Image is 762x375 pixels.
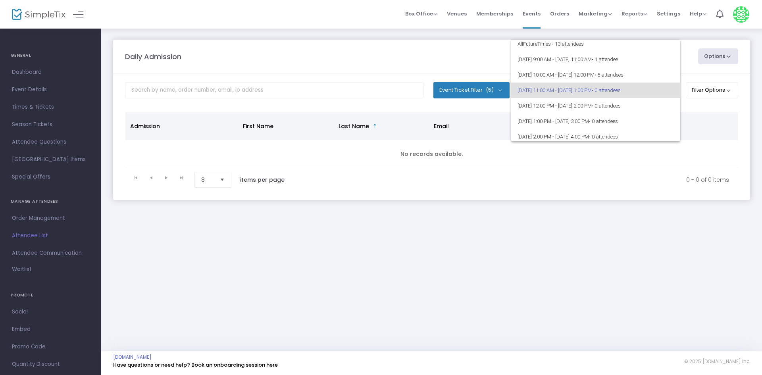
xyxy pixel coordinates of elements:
span: • 0 attendees [592,87,621,93]
span: • 0 attendees [589,134,618,140]
span: [DATE] 1:00 PM - [DATE] 3:00 PM [518,113,674,129]
span: • 0 attendees [592,103,621,109]
span: [DATE] 9:00 AM - [DATE] 11:00 AM [518,52,674,67]
span: • 0 attendees [589,118,618,124]
span: [DATE] 11:00 AM - [DATE] 1:00 PM [518,83,674,98]
span: [DATE] 12:00 PM - [DATE] 2:00 PM [518,98,674,113]
span: • 1 attendee [592,56,618,62]
span: • 5 attendees [595,72,623,78]
span: [DATE] 10:00 AM - [DATE] 12:00 PM [518,67,674,83]
span: [DATE] 2:00 PM - [DATE] 4:00 PM [518,129,674,144]
span: All Future Times • 13 attendees [518,36,674,52]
